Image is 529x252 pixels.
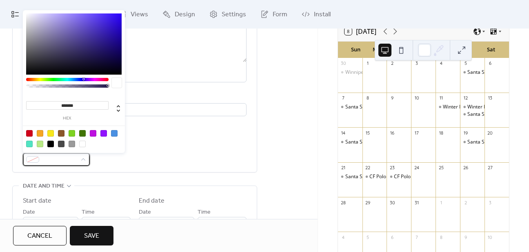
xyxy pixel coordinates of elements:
[338,104,362,111] div: Santa Shops Local
[342,26,379,37] button: 8[DATE]
[460,104,485,111] div: Winter Market at St. Boniface Hospital.
[100,130,107,137] div: #9013FE
[340,130,347,136] div: 14
[487,165,493,171] div: 27
[5,3,59,25] a: My Events
[413,95,420,101] div: 10
[436,104,460,111] div: Winter Market at St. Boniface Hospital.
[438,130,444,136] div: 18
[438,165,444,171] div: 25
[467,139,509,146] div: Santa Shops Local
[79,141,86,147] div: #FFFFFF
[26,130,33,137] div: #D0021B
[338,173,362,180] div: Santa Shops Local
[345,139,387,146] div: Santa Shops Local
[139,208,151,217] span: Date
[487,60,493,66] div: 6
[23,181,64,191] span: Date and time
[365,234,371,240] div: 5
[480,42,502,58] div: Sat
[413,234,420,240] div: 7
[203,3,252,25] a: Settings
[438,199,444,206] div: 1
[460,111,485,118] div: Santa Shops Local
[394,173,467,180] div: CF Polo Park - Christmas Pop Up
[90,130,96,137] div: #BD10E0
[23,208,35,217] span: Date
[413,60,420,66] div: 3
[61,3,110,25] a: Connect
[69,141,75,147] div: #9B9B9B
[37,141,43,147] div: #B8E986
[389,165,395,171] div: 23
[345,69,409,76] div: Winnipeg Christmas Market
[340,95,347,101] div: 7
[345,104,387,111] div: Santa Shops Local
[462,234,469,240] div: 9
[27,231,52,241] span: Cancel
[365,130,371,136] div: 15
[462,165,469,171] div: 26
[131,10,148,20] span: Views
[13,226,67,245] button: Cancel
[112,3,154,25] a: Views
[460,69,485,76] div: Santa Shops Local
[487,234,493,240] div: 10
[367,42,389,58] div: Mon
[487,130,493,136] div: 20
[413,130,420,136] div: 17
[47,141,54,147] div: #000000
[70,226,113,245] button: Save
[387,173,411,180] div: CF Polo Park - Christmas Pop Up
[58,130,64,137] div: #8B572A
[69,130,75,137] div: #7ED321
[413,199,420,206] div: 31
[487,95,493,101] div: 13
[438,95,444,101] div: 11
[462,95,469,101] div: 12
[340,60,347,66] div: 30
[111,130,118,137] div: #4A90E2
[362,173,387,180] div: CF Polo Park - Christmas Pop Up
[365,95,371,101] div: 8
[389,130,395,136] div: 16
[26,141,33,147] div: #50E3C2
[23,196,51,206] div: Start date
[26,116,109,121] label: hex
[438,60,444,66] div: 4
[462,60,469,66] div: 5
[139,196,164,206] div: End date
[345,42,367,58] div: Sun
[413,165,420,171] div: 24
[156,3,201,25] a: Design
[369,173,442,180] div: CF Polo Park - Christmas Pop Up
[314,10,331,20] span: Install
[23,92,245,102] div: Location
[345,173,387,180] div: Santa Shops Local
[365,165,371,171] div: 22
[58,141,64,147] div: #4A4A4A
[438,234,444,240] div: 8
[340,199,347,206] div: 28
[47,130,54,137] div: #F8E71C
[389,60,395,66] div: 2
[460,139,485,146] div: Santa Shops Local
[467,111,509,118] div: Santa Shops Local
[467,69,509,76] div: Santa Shops Local
[222,10,246,20] span: Settings
[462,130,469,136] div: 19
[175,10,195,20] span: Design
[365,199,371,206] div: 29
[462,199,469,206] div: 2
[198,208,211,217] span: Time
[84,231,99,241] span: Save
[273,10,287,20] span: Form
[82,208,95,217] span: Time
[340,165,347,171] div: 21
[365,60,371,66] div: 1
[389,199,395,206] div: 30
[37,130,43,137] div: #F5A623
[389,234,395,240] div: 6
[338,69,362,76] div: Winnipeg Christmas Market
